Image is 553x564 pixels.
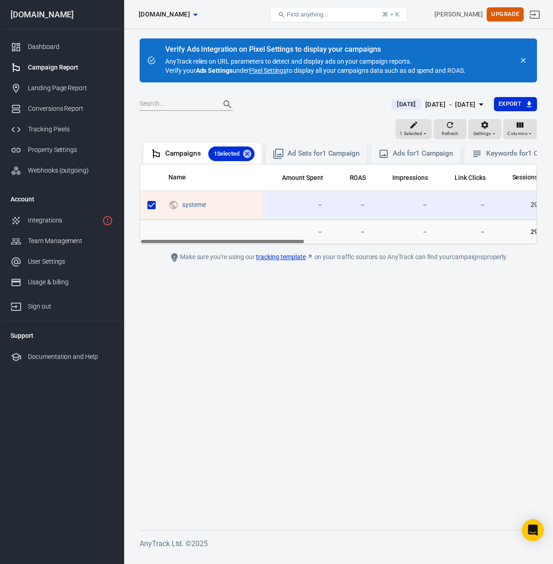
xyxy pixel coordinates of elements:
div: Open Intercom Messenger [522,519,544,541]
span: Impressions [392,174,428,183]
button: Columns [503,119,537,139]
span: Settings [473,130,491,138]
span: － [338,201,366,210]
span: The total return on ad spend [338,172,366,183]
div: AnyTrack relies on URL parameters to detect and display ads on your campaign reports. Verify your... [165,46,466,75]
div: [DOMAIN_NAME] [3,11,120,19]
span: － [270,227,323,236]
span: systeme [182,201,207,208]
span: － [443,227,486,236]
a: Integrations [3,210,120,231]
a: Campaign Report [3,57,120,78]
li: Support [3,325,120,347]
button: Upgrade [487,7,524,22]
button: close [517,54,530,67]
span: The estimated total amount of money you've spent on your campaign, ad set or ad during its schedule. [282,172,323,183]
span: ROAS [350,174,366,183]
div: Sign out [28,302,113,311]
div: Usage & billing [28,277,113,287]
span: 29 [500,227,538,236]
button: Find anything...⌘ + K [270,7,407,22]
input: Search... [140,98,213,110]
span: Sessions [500,173,538,182]
div: scrollable content [140,164,537,244]
div: Verify Ads Integration on Pixel Settings to display your campaigns [165,45,466,54]
a: Property Settings [3,140,120,160]
a: Pixel Settings [249,66,287,75]
div: ⌘ + K [382,11,399,18]
li: Account [3,188,120,210]
button: Settings [468,119,501,139]
span: Find anything... [287,11,329,18]
div: Team Management [28,236,113,246]
strong: Ads Settings [196,67,233,74]
div: Documentation and Help [28,352,113,362]
div: Account id: 8SSHn9Ca [434,10,483,19]
button: [DOMAIN_NAME] [135,6,201,23]
span: － [270,201,323,210]
span: Name [168,173,198,182]
div: Tracking Pixels [28,125,113,134]
div: [DATE] － [DATE] [425,99,476,110]
div: Ads for 1 Campaign [393,149,453,158]
a: Conversions Report [3,98,120,119]
div: Webhooks (outgoing) [28,166,113,175]
a: tracking template [256,252,313,262]
span: － [443,201,486,210]
span: Name [168,173,186,182]
span: Amount Spent [282,174,323,183]
a: systeme [182,201,206,208]
div: Campaign Report [28,63,113,72]
button: Refresh [434,119,466,139]
a: Landing Page Report [3,78,120,98]
span: The number of clicks on links within the ad that led to advertiser-specified destinations [455,172,486,183]
a: User Settings [3,251,120,272]
button: Search [217,93,239,115]
span: － [338,227,366,236]
button: [DATE][DATE] － [DATE] [384,97,493,112]
h6: AnyTrack Ltd. © 2025 [140,538,537,549]
span: － [380,201,428,210]
a: Dashboard [3,37,120,57]
span: 1 Selected [208,149,245,158]
svg: 1 networks not verified yet [102,215,113,226]
span: Link Clicks [455,174,486,183]
span: Sessions [512,173,538,182]
div: User Settings [28,257,113,266]
button: Export [494,97,537,111]
svg: UTM & Web Traffic [168,200,179,211]
div: Conversions Report [28,104,113,114]
a: Sign out [3,293,120,317]
span: Refresh [442,130,458,138]
a: Sign out [524,4,546,26]
span: Columns [507,130,527,138]
span: thecraftedceo.com [139,9,190,20]
span: 1 Selected [400,130,422,138]
div: Property Settings [28,145,113,155]
span: 29 [500,201,538,210]
span: The number of clicks on links within the ad that led to advertiser-specified destinations [443,172,486,183]
a: Team Management [3,231,120,251]
a: Tracking Pixels [3,119,120,140]
span: － [380,227,428,236]
div: Dashboard [28,42,113,52]
span: [DATE] [393,100,419,109]
div: 1Selected [208,146,255,161]
div: Make sure you're using our on your traffic sources so AnyTrack can find your campaigns properly. [140,252,537,263]
div: Integrations [28,216,98,225]
a: Usage & billing [3,272,120,293]
span: The total return on ad spend [350,172,366,183]
button: 1 Selected [396,119,432,139]
div: Campaigns [165,146,255,161]
span: The estimated total amount of money you've spent on your campaign, ad set or ad during its schedule. [270,172,323,183]
a: Webhooks (outgoing) [3,160,120,181]
div: Landing Page Report [28,83,113,93]
span: The number of times your ads were on screen. [380,172,428,183]
div: Ad Sets for 1 Campaign [287,149,360,158]
span: The number of times your ads were on screen. [392,172,428,183]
